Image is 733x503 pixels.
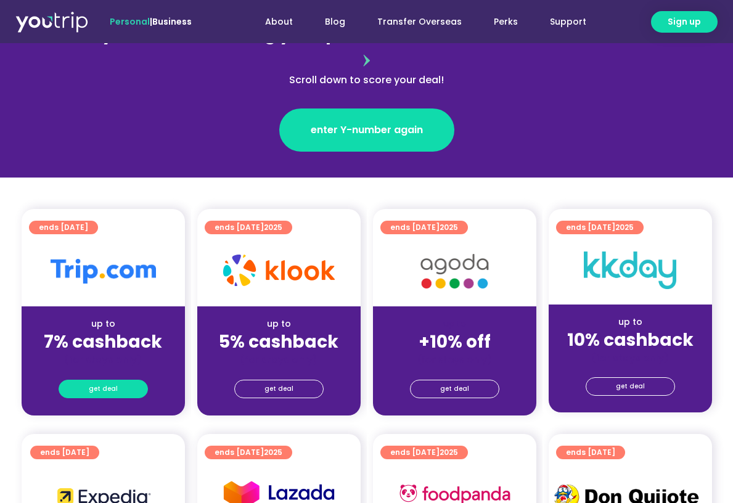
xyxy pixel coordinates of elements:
[534,10,602,33] a: Support
[651,11,718,33] a: Sign up
[410,380,499,398] a: get deal
[559,316,702,329] div: up to
[311,123,423,137] span: enter Y-number again
[29,221,98,234] a: ends [DATE]
[225,10,602,33] nav: Menu
[440,222,458,232] span: 2025
[99,21,634,88] div: 8000000000
[566,446,615,459] span: ends [DATE]
[279,108,454,152] a: enter Y-number again
[309,10,361,33] a: Blog
[443,317,466,330] span: up to
[586,377,675,396] a: get deal
[31,317,175,330] div: up to
[40,446,89,459] span: ends [DATE]
[440,380,469,398] span: get deal
[616,378,645,395] span: get deal
[380,221,468,234] a: ends [DATE]2025
[556,221,644,234] a: ends [DATE]2025
[440,447,458,457] span: 2025
[559,351,702,364] div: (for stays only)
[207,353,351,366] div: (for stays only)
[44,330,162,354] strong: 7% cashback
[234,380,324,398] a: get deal
[110,15,150,28] span: Personal
[152,15,192,28] a: Business
[390,221,458,234] span: ends [DATE]
[59,380,148,398] a: get deal
[39,221,88,234] span: ends [DATE]
[264,380,293,398] span: get deal
[207,317,351,330] div: up to
[383,353,526,366] div: (for stays only)
[478,10,534,33] a: Perks
[615,222,634,232] span: 2025
[556,446,625,459] a: ends [DATE]
[264,447,282,457] span: 2025
[31,353,175,366] div: (for stays only)
[361,10,478,33] a: Transfer Overseas
[89,380,118,398] span: get deal
[215,221,282,234] span: ends [DATE]
[249,10,309,33] a: About
[30,446,99,459] a: ends [DATE]
[205,221,292,234] a: ends [DATE]2025
[390,446,458,459] span: ends [DATE]
[215,446,282,459] span: ends [DATE]
[219,330,338,354] strong: 5% cashback
[99,73,634,88] div: Scroll down to score your deal!
[264,222,282,232] span: 2025
[205,446,292,459] a: ends [DATE]2025
[668,15,701,28] span: Sign up
[566,221,634,234] span: ends [DATE]
[567,328,694,352] strong: 10% cashback
[419,330,491,354] strong: +10% off
[110,15,192,28] span: |
[380,446,468,459] a: ends [DATE]2025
